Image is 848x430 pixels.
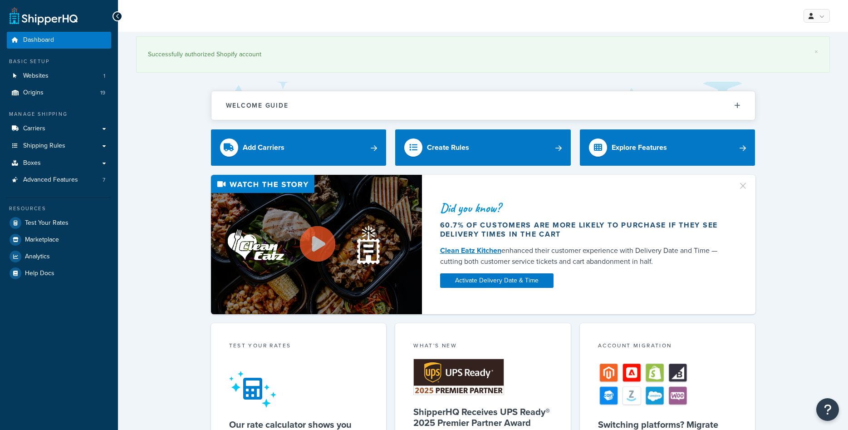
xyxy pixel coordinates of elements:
[440,273,554,288] a: Activate Delivery Date & Time
[7,68,111,84] li: Websites
[413,406,553,428] h5: ShipperHQ Receives UPS Ready® 2025 Premier Partner Award
[25,270,54,277] span: Help Docs
[7,265,111,282] a: Help Docs
[440,221,727,239] div: 60.7% of customers are more likely to purchase if they see delivery times in the cart
[7,172,111,188] a: Advanced Features7
[580,129,755,166] a: Explore Features
[229,341,368,352] div: Test your rates
[23,125,45,133] span: Carriers
[7,232,111,248] a: Marketplace
[100,89,105,97] span: 19
[612,141,667,154] div: Explore Features
[23,142,65,150] span: Shipping Rules
[25,236,59,244] span: Marketplace
[7,58,111,65] div: Basic Setup
[7,155,111,172] a: Boxes
[23,89,44,97] span: Origins
[103,72,105,80] span: 1
[211,175,422,314] img: Video thumbnail
[7,68,111,84] a: Websites1
[7,110,111,118] div: Manage Shipping
[23,176,78,184] span: Advanced Features
[7,84,111,101] li: Origins
[598,341,737,352] div: Account Migration
[7,248,111,265] a: Analytics
[7,32,111,49] a: Dashboard
[413,341,553,352] div: What's New
[427,141,469,154] div: Create Rules
[440,245,727,267] div: enhanced their customer experience with Delivery Date and Time — cutting both customer service ti...
[814,48,818,55] a: ×
[7,172,111,188] li: Advanced Features
[7,138,111,154] a: Shipping Rules
[25,253,50,261] span: Analytics
[211,129,387,166] a: Add Carriers
[23,72,49,80] span: Websites
[816,398,839,421] button: Open Resource Center
[243,141,284,154] div: Add Carriers
[25,219,69,227] span: Test Your Rates
[23,159,41,167] span: Boxes
[211,91,755,120] button: Welcome Guide
[226,102,289,109] h2: Welcome Guide
[103,176,105,184] span: 7
[395,129,571,166] a: Create Rules
[440,202,727,214] div: Did you know?
[148,48,818,61] div: Successfully authorized Shopify account
[7,84,111,101] a: Origins19
[7,205,111,213] div: Resources
[440,245,501,256] a: Clean Eatz Kitchen
[23,36,54,44] span: Dashboard
[7,215,111,231] a: Test Your Rates
[7,120,111,137] a: Carriers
